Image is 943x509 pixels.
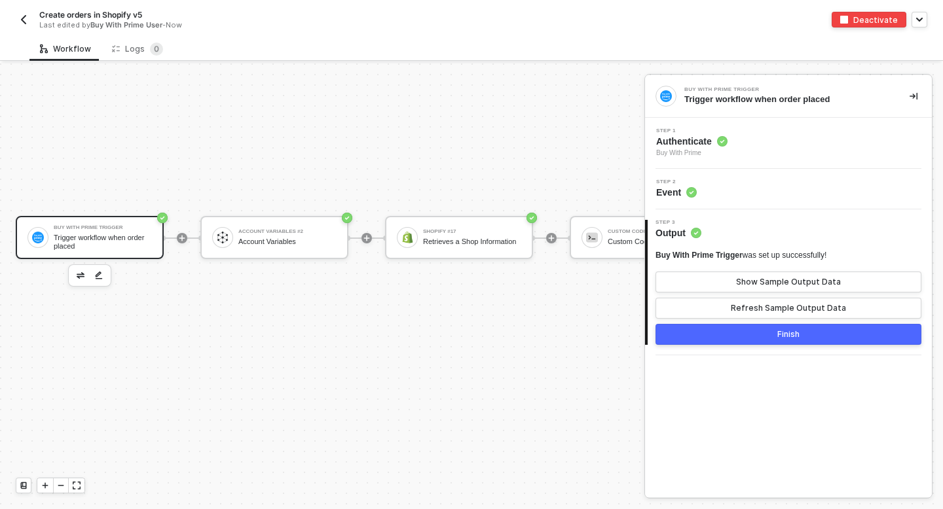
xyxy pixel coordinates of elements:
span: icon-play [547,234,555,242]
div: Step 3Output Buy With Prime Triggerwas set up successfully!Show Sample Output DataRefresh Sample ... [645,220,932,345]
span: Output [656,226,701,239]
img: icon [217,232,229,243]
div: Trigger workflow when order placed [54,234,152,250]
div: Shopify #17 [423,229,521,234]
span: icon-success-page [527,213,537,223]
div: Custom Code [608,237,706,246]
img: edit-cred [95,271,103,280]
div: Last edited by - Now [39,20,441,30]
div: Refresh Sample Output Data [731,303,846,313]
span: icon-play [363,234,371,242]
div: Account Variables #2 [238,229,337,234]
span: Buy With Prime Trigger [656,251,743,260]
img: icon [32,232,44,243]
span: icon-minus [57,482,65,489]
span: icon-collapse-right [910,92,917,100]
button: Show Sample Output Data [656,272,921,292]
div: Account Variables [238,237,337,246]
div: Finish [777,329,800,340]
img: back [18,14,29,25]
div: Retrieves a Shop Information [423,237,521,246]
img: icon [586,232,598,243]
div: Workflow [40,44,91,54]
span: icon-success-page [157,213,168,223]
img: icon [401,232,413,243]
span: icon-play [178,234,186,242]
div: Buy With Prime Trigger [684,87,881,92]
div: Trigger workflow when order placed [684,94,889,105]
img: integration-icon [660,90,672,102]
div: Step 1Authenticate Buy With Prime [645,128,932,158]
div: was set up successfully! [656,250,826,261]
span: Step 3 [656,220,701,225]
span: Step 1 [656,128,728,133]
button: Finish [656,324,921,345]
button: back [16,12,31,27]
div: Custom Code [608,229,706,234]
span: icon-success-page [342,213,352,223]
img: deactivate [840,16,848,24]
span: Buy With Prime User [90,20,162,29]
button: edit-cred [73,268,88,283]
span: Event [656,186,697,199]
button: deactivateDeactivate [832,12,906,27]
button: Refresh Sample Output Data [656,298,921,319]
span: Authenticate [656,135,728,148]
span: icon-play [41,482,49,489]
span: Buy With Prime [656,148,728,158]
div: Logs [112,43,163,56]
img: edit-cred [77,272,84,279]
span: Step 2 [656,179,697,184]
div: Buy With Prime Trigger [54,225,152,230]
div: Show Sample Output Data [736,277,841,287]
sup: 0 [150,43,163,56]
span: Create orders in Shopify v5 [39,9,142,20]
span: icon-expand [73,482,81,489]
button: edit-cred [91,268,107,283]
div: Deactivate [853,14,898,26]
